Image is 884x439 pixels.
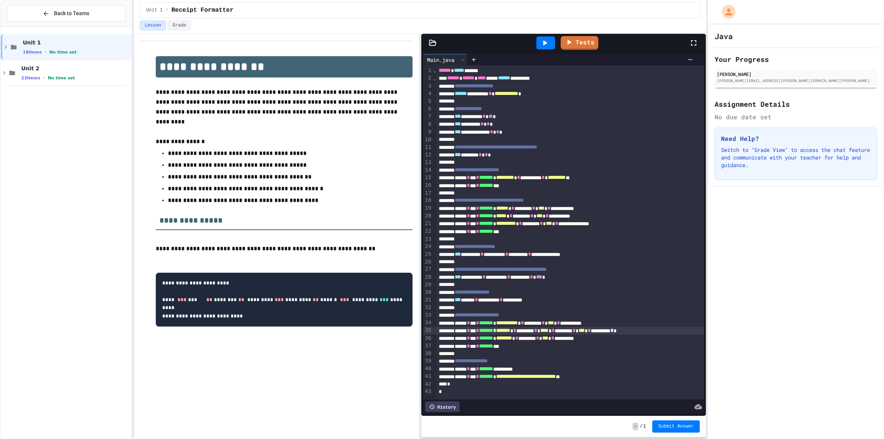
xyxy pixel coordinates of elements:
[423,350,433,357] div: 38
[423,74,433,82] div: 2
[715,31,733,41] h1: Java
[423,281,433,289] div: 29
[423,166,433,174] div: 14
[423,67,433,74] div: 1
[423,54,468,65] div: Main.java
[423,98,433,105] div: 5
[423,189,433,197] div: 17
[715,99,877,109] h2: Assignment Details
[423,357,433,365] div: 39
[423,388,433,395] div: 43
[423,82,433,90] div: 3
[423,151,433,159] div: 12
[7,5,125,22] button: Back to Teams
[821,376,876,408] iframe: chat widget
[166,7,168,13] span: /
[54,9,89,17] span: Back to Teams
[715,112,877,122] div: No due date set
[423,159,433,166] div: 13
[23,39,130,46] span: Unit 1
[643,423,646,430] span: 1
[721,146,871,169] p: Switch to "Grade View" to access the chat feature and communicate with your teacher for help and ...
[423,197,433,204] div: 18
[171,6,233,15] span: Receipt Formatter
[852,409,876,431] iframe: chat widget
[715,54,877,65] h2: Your Progress
[423,327,433,334] div: 35
[721,134,871,143] h3: Need Help?
[146,7,163,13] span: Unit 1
[717,78,875,84] div: [PERSON_NAME][EMAIL_ADDRESS][PERSON_NAME][DOMAIN_NAME][PERSON_NAME]
[423,113,433,120] div: 7
[633,423,638,430] span: -
[423,311,433,319] div: 33
[23,50,42,55] span: 18 items
[423,144,433,151] div: 11
[423,90,433,98] div: 4
[425,401,460,412] div: History
[423,319,433,327] div: 34
[423,304,433,311] div: 32
[45,49,46,55] span: •
[658,423,694,430] span: Submit Answer
[423,182,433,189] div: 16
[423,373,433,380] div: 41
[423,120,433,128] div: 8
[561,36,598,50] a: Tests
[423,258,433,266] div: 26
[652,420,700,433] button: Submit Answer
[21,76,40,81] span: 23 items
[423,227,433,235] div: 22
[640,423,642,430] span: /
[43,75,45,81] span: •
[423,365,433,373] div: 40
[423,204,433,212] div: 19
[423,335,433,342] div: 36
[168,21,191,30] button: Grade
[423,243,433,250] div: 24
[423,105,433,113] div: 6
[21,65,130,72] span: Unit 2
[423,273,433,281] div: 28
[432,67,436,73] span: Fold line
[49,50,77,55] span: No time set
[423,212,433,220] div: 20
[48,76,75,81] span: No time set
[432,75,436,81] span: Fold line
[423,265,433,273] div: 27
[423,289,433,296] div: 30
[423,136,433,144] div: 10
[717,71,875,77] div: [PERSON_NAME]
[714,3,737,21] div: My Account
[423,251,433,258] div: 25
[423,296,433,304] div: 31
[423,128,433,136] div: 9
[140,21,166,30] button: Lesson
[423,174,433,182] div: 15
[423,381,433,388] div: 42
[423,220,433,227] div: 21
[423,342,433,350] div: 37
[423,56,458,64] div: Main.java
[423,235,433,243] div: 23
